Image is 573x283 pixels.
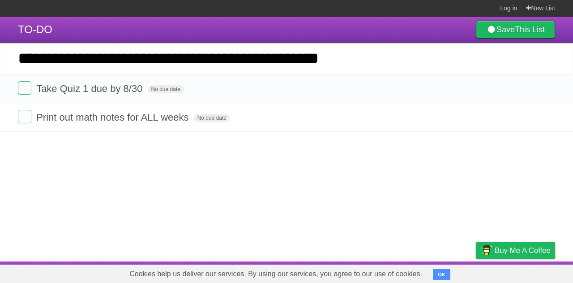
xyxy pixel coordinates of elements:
[386,264,423,281] a: Developers
[18,81,31,95] label: Done
[434,264,453,281] a: Terms
[18,23,52,35] span: TO-DO
[476,242,555,259] a: Buy me a coffee
[433,269,450,280] button: OK
[18,110,31,123] label: Done
[357,264,376,281] a: About
[476,21,555,39] a: SaveThis List
[480,243,492,258] img: Buy me a coffee
[36,83,145,94] span: Take Quiz 1 due by 8/30
[464,264,487,281] a: Privacy
[194,114,230,122] span: No due date
[36,112,191,123] span: Print out math notes for ALL weeks
[515,25,545,34] b: This List
[148,85,184,93] span: No due date
[495,243,551,258] span: Buy me a coffee
[499,264,555,281] a: Suggest a feature
[120,265,431,283] span: Cookies help us deliver our services. By using our services, you agree to our use of cookies.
